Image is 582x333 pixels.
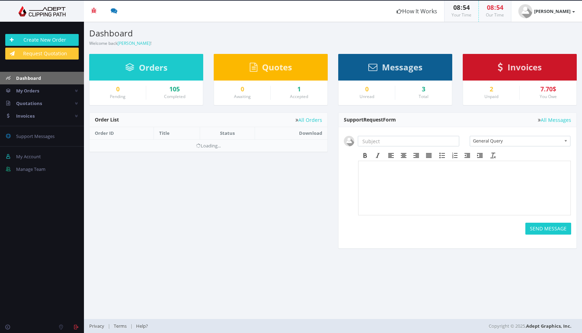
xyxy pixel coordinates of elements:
[468,86,514,93] a: 2
[344,136,354,146] img: user_default.jpg
[498,65,542,72] a: Invoices
[255,127,327,139] th: Download
[526,323,572,329] a: Adept Graphics, Inc.
[358,136,459,146] input: Subject
[296,117,322,123] a: All Orders
[448,151,461,160] div: Numbered list
[262,61,292,73] span: Quotes
[219,86,265,93] a: 0
[16,88,39,94] span: My Orders
[489,322,572,329] span: Copyright © 2025,
[276,86,322,93] a: 1
[139,62,168,73] span: Orders
[250,65,292,72] a: Quotes
[382,61,423,73] span: Messages
[496,3,503,12] span: 54
[234,93,251,99] small: Awaiting
[511,1,582,22] a: [PERSON_NAME]
[359,151,371,160] div: Bold
[125,66,168,72] a: Orders
[90,139,327,152] td: Loading...
[453,3,460,12] span: 08
[538,117,571,123] a: All Messages
[486,12,504,18] small: Our Time
[452,12,471,18] small: Your Time
[344,86,390,93] a: 0
[460,3,463,12] span: :
[16,153,41,160] span: My Account
[423,151,435,160] div: Justify
[487,3,494,12] span: 08
[436,151,448,160] div: Bullet list
[368,65,423,72] a: Messages
[525,86,571,93] div: 7.70$
[90,127,154,139] th: Order ID
[540,93,557,99] small: You Owe
[400,86,447,93] div: 3
[5,6,79,16] img: Adept Graphics
[5,34,79,46] a: Create New Order
[5,48,79,60] a: Request Quotation
[164,93,185,99] small: Completed
[133,323,151,329] a: Help?
[390,1,444,22] a: How It Works
[397,151,410,160] div: Align center
[290,93,308,99] small: Accepted
[110,93,126,99] small: Pending
[363,116,383,123] span: Request
[16,113,35,119] span: Invoices
[518,4,532,18] img: user_default.jpg
[110,323,130,329] a: Terms
[385,151,397,160] div: Align left
[534,8,570,14] strong: [PERSON_NAME]
[360,93,374,99] small: Unread
[487,151,499,160] div: Clear formatting
[463,3,470,12] span: 54
[95,116,119,123] span: Order List
[154,127,200,139] th: Title
[484,93,498,99] small: Unpaid
[344,116,396,123] span: Support Form
[151,86,198,93] a: 105
[461,151,474,160] div: Decrease indent
[371,151,384,160] div: Italic
[474,151,486,160] div: Increase indent
[89,29,328,38] h3: Dashboard
[200,127,255,139] th: Status
[89,323,108,329] a: Privacy
[525,223,571,235] button: SEND MESSAGE
[494,3,496,12] span: :
[359,161,570,215] iframe: Rich Text Area. Press ALT-F9 for menu. Press ALT-F10 for toolbar. Press ALT-0 for help
[95,86,141,93] a: 0
[508,61,542,73] span: Invoices
[89,319,414,333] div: | |
[410,151,423,160] div: Align right
[16,75,41,81] span: Dashboard
[16,100,42,106] span: Quotations
[16,133,55,139] span: Support Messages
[473,136,561,145] span: General Query
[16,166,45,172] span: Manage Team
[89,40,151,46] small: Welcome back !
[118,40,150,46] a: [PERSON_NAME]
[419,93,428,99] small: Total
